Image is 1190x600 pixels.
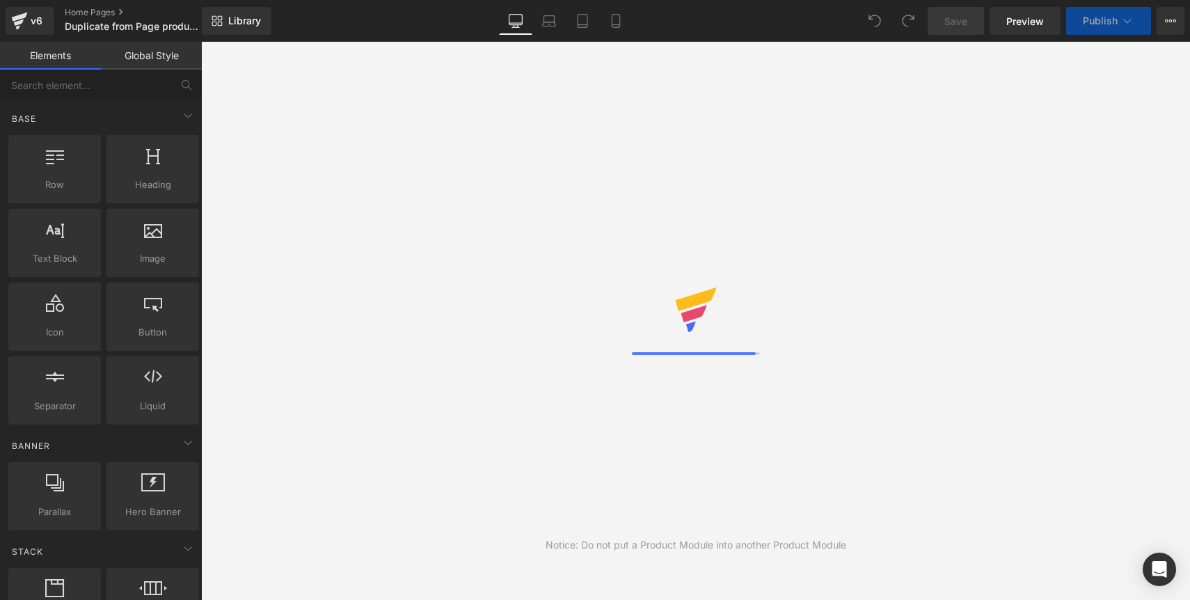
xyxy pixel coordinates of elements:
span: Base [10,112,38,125]
span: Parallax [13,505,97,519]
span: Publish [1083,15,1118,26]
span: Image [111,251,195,266]
button: Redo [894,7,922,35]
span: Hero Banner [111,505,195,519]
a: Global Style [101,42,202,70]
span: Text Block [13,251,97,266]
span: Icon [13,325,97,340]
span: Save [944,14,967,29]
a: v6 [6,7,54,35]
button: Publish [1066,7,1151,35]
a: Mobile [599,7,633,35]
button: More [1157,7,1184,35]
span: Library [228,15,261,27]
div: Notice: Do not put a Product Module into another Product Module [546,537,846,553]
span: Liquid [111,399,195,413]
span: Button [111,325,195,340]
a: Preview [990,7,1061,35]
a: Desktop [499,7,532,35]
button: Undo [861,7,889,35]
a: New Library [202,7,271,35]
span: Banner [10,439,51,452]
a: Home Pages [65,7,225,18]
span: Preview [1006,14,1044,29]
span: Duplicate from Page produit pods [65,21,198,32]
a: Tablet [566,7,599,35]
div: v6 [28,12,45,30]
span: Row [13,177,97,192]
span: Separator [13,399,97,413]
div: Open Intercom Messenger [1143,553,1176,586]
span: Heading [111,177,195,192]
span: Stack [10,545,45,558]
a: Laptop [532,7,566,35]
